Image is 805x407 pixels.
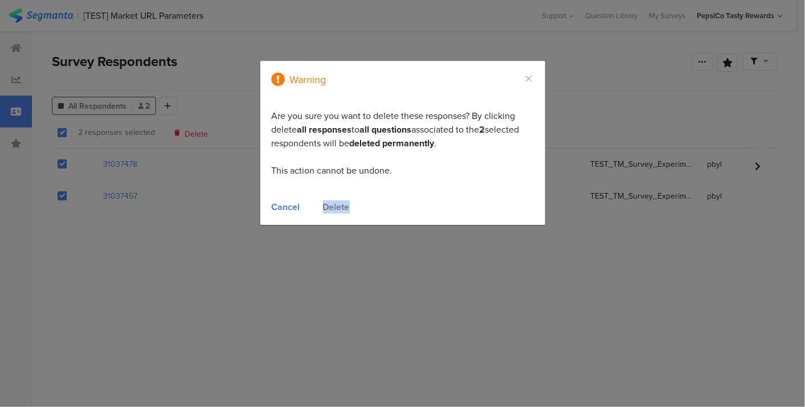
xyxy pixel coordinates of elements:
div: Cancel [272,200,300,213]
button: Close [525,72,534,85]
b: deleted permanently [350,137,435,150]
b: 2 [480,123,485,136]
span: Are you sure you want to delete these responses? By clicking delete to associated to the selected... [272,109,520,177]
b: all questions [360,123,412,136]
div: Warning [290,75,326,85]
b: all responses [297,123,352,136]
div: Delete [323,200,350,213]
div: dialog [260,61,545,225]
